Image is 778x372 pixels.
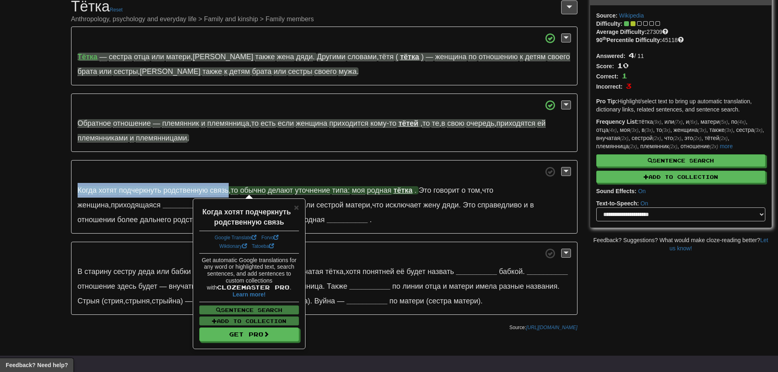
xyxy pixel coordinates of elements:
[596,98,618,105] strong: Pro Tip:
[295,186,330,195] span: уточнение
[530,201,534,209] span: в
[261,119,276,128] span: есть
[463,201,475,209] span: Это
[367,186,392,195] span: родная
[669,144,677,149] em: (2x)
[136,134,187,143] span: племянницами
[99,186,117,195] span: хотят
[329,119,368,128] span: приходится
[673,136,681,141] em: (2x)
[110,7,123,13] a: Reset
[317,201,343,209] span: сестрой
[482,186,493,194] span: что
[140,216,172,224] span: дальнего
[210,186,229,195] span: связь
[421,53,424,61] span: )
[638,188,646,194] a: On
[449,282,473,290] span: матери
[169,282,201,290] span: внучатый
[163,201,203,209] strong: __________
[622,71,627,80] span: 1
[435,53,466,61] span: женщина
[390,297,483,305] span: .
[426,53,433,61] span: —
[372,201,383,209] span: что
[71,16,577,22] small: Anthropology, psychology and everyday life > Family and kinship > Family members
[78,267,82,276] span: В
[399,297,424,305] span: матери
[327,216,368,224] strong: __________
[217,284,290,291] span: Clozemaster Pro
[499,267,523,276] span: бабкой
[738,119,746,125] em: (4x)
[596,118,765,150] p: тётка , или , и , матери , по , отца , моя , в , то , женщина , также , сестра , внучатая , сестр...
[442,201,459,209] span: дяди
[724,127,733,133] em: (3x)
[199,327,299,341] a: Get Pro
[475,282,497,290] span: имела
[292,267,323,276] span: внучатая
[596,188,637,194] strong: Sound Effects:
[201,119,205,128] span: и
[527,267,568,276] strong: __________
[454,297,481,305] span: матери)
[206,201,461,209] span: , , , .
[78,201,109,209] span: женщина
[363,267,395,276] span: понятней
[159,282,167,290] span: —
[119,186,161,195] span: подчеркнуть
[497,119,535,128] span: приходятся
[406,267,425,276] span: будет
[100,53,315,61] span: , .
[117,282,136,290] span: здесь
[626,81,631,90] span: 3
[386,201,421,209] span: исключает
[251,119,259,128] span: то
[468,186,480,194] span: том
[370,216,372,224] span: .
[314,297,335,305] span: Вуйна
[325,267,343,276] span: тётка
[425,282,441,290] span: отца
[152,297,183,305] span: стрыйна)
[78,267,456,276] span: ,
[78,119,399,128] span: ,
[509,325,577,330] small: Source:
[278,119,294,128] span: если
[78,53,98,61] strong: Тётка
[477,201,522,209] span: справедливо
[653,136,661,141] em: (2x)
[232,291,265,298] strong: Learn more!
[138,282,157,290] span: будет
[428,267,454,276] span: назвать
[596,73,618,80] strong: Correct:
[117,216,138,224] span: более
[337,297,344,305] span: —
[261,235,279,241] a: Forvo
[352,186,365,195] span: моя
[78,119,111,128] span: Обратное
[653,119,661,125] em: (9x)
[719,136,727,141] em: (2x)
[78,282,115,290] span: отношение
[268,186,293,195] span: делают
[402,282,423,290] span: линии
[346,297,387,305] strong: __________
[619,12,644,19] a: Wikipedia
[327,282,347,290] span: Также
[125,297,150,305] span: стрыня
[202,208,291,226] strong: Когда хотят подчеркнуть родственную связь
[166,53,191,61] span: матери
[224,67,227,76] span: к
[499,267,525,276] span: .
[596,28,765,36] div: 27309
[339,67,357,76] span: мужа
[447,119,464,128] span: свою
[526,282,557,290] span: названия
[173,216,201,224] span: родства
[456,267,497,276] strong: __________
[302,201,314,209] span: или
[689,119,697,125] em: (6x)
[630,127,638,133] em: (3x)
[255,53,275,61] span: также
